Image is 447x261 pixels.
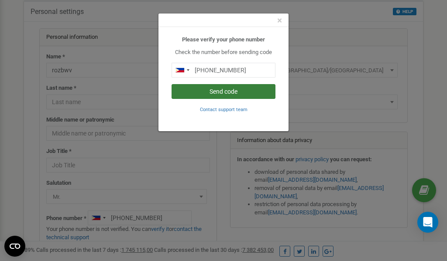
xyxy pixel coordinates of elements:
p: Check the number before sending code [172,48,275,57]
button: Open CMP widget [4,236,25,257]
button: Close [277,16,282,25]
button: Send code [172,84,275,99]
input: 0905 123 4567 [172,63,275,78]
div: Open Intercom Messenger [417,212,438,233]
div: Telephone country code [172,63,192,77]
a: Contact support team [200,106,248,112]
span: × [277,15,282,26]
b: Please verify your phone number [182,36,265,43]
small: Contact support team [200,107,248,112]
